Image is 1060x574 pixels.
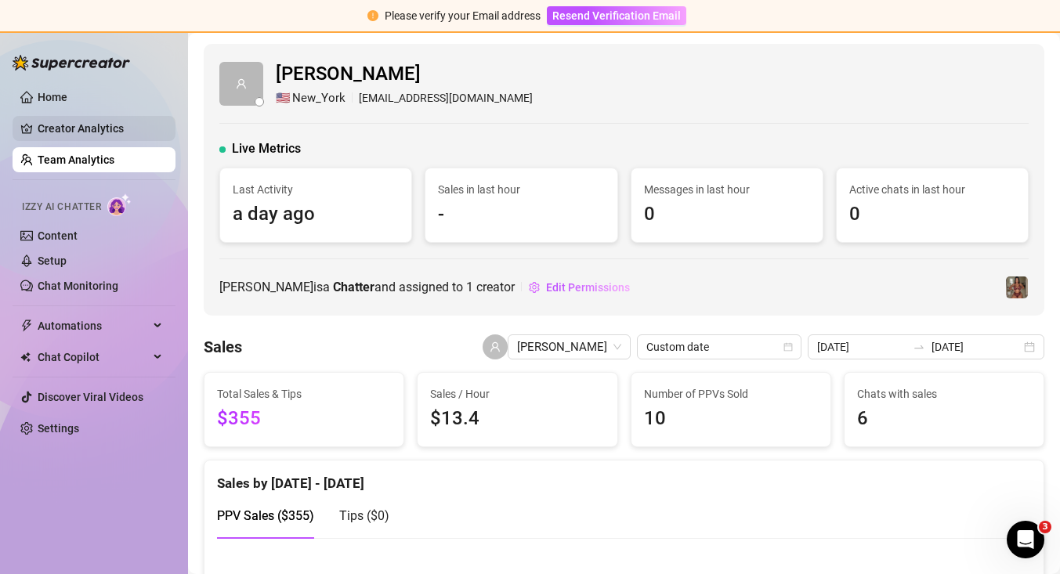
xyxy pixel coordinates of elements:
[107,193,132,216] img: AI Chatter
[438,181,604,198] span: Sales in last hour
[38,153,114,166] a: Team Analytics
[817,338,906,356] input: Start date
[546,281,630,294] span: Edit Permissions
[1039,521,1051,533] span: 3
[438,200,604,229] span: -
[528,275,631,300] button: Edit Permissions
[20,319,33,332] span: thunderbolt
[20,352,31,363] img: Chat Copilot
[276,89,291,108] span: 🇺🇸
[292,89,345,108] span: New_York
[644,200,810,229] span: 0
[849,181,1015,198] span: Active chats in last hour
[1007,521,1044,558] iframe: Intercom live chat
[38,345,149,370] span: Chat Copilot
[857,404,1031,434] span: 6
[232,139,301,158] span: Live Metrics
[490,341,501,352] span: user
[38,91,67,103] a: Home
[552,9,681,22] span: Resend Verification Email
[38,313,149,338] span: Automations
[913,341,925,353] span: swap-right
[1006,276,1028,298] img: Greek
[233,181,399,198] span: Last Activity
[38,116,163,141] a: Creator Analytics
[204,336,242,358] h4: Sales
[646,335,792,359] span: Custom date
[339,508,389,523] span: Tips ( $0 )
[430,404,604,434] span: $13.4
[547,6,686,25] button: Resend Verification Email
[233,200,399,229] span: a day ago
[38,422,79,435] a: Settings
[38,280,118,292] a: Chat Monitoring
[38,391,143,403] a: Discover Viral Videos
[857,385,1031,403] span: Chats with sales
[236,78,247,89] span: user
[13,55,130,70] img: logo-BBDzfeDw.svg
[38,229,78,242] a: Content
[217,508,314,523] span: PPV Sales ( $355 )
[22,200,101,215] span: Izzy AI Chatter
[217,385,391,403] span: Total Sales & Tips
[385,7,541,24] div: Please verify your Email address
[913,341,925,353] span: to
[219,277,515,297] span: [PERSON_NAME] is a and assigned to creator
[217,460,1031,494] div: Sales by [DATE] - [DATE]
[529,282,540,293] span: setting
[466,280,473,294] span: 1
[276,60,533,89] span: [PERSON_NAME]
[932,338,1021,356] input: End date
[367,10,378,21] span: exclamation-circle
[430,385,604,403] span: Sales / Hour
[644,385,818,403] span: Number of PPVs Sold
[783,342,793,352] span: calendar
[517,335,621,359] span: Ken
[38,255,67,267] a: Setup
[333,280,374,294] b: Chatter
[644,404,818,434] span: 10
[276,89,533,108] div: [EMAIL_ADDRESS][DOMAIN_NAME]
[217,404,391,434] span: $355
[849,200,1015,229] span: 0
[644,181,810,198] span: Messages in last hour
